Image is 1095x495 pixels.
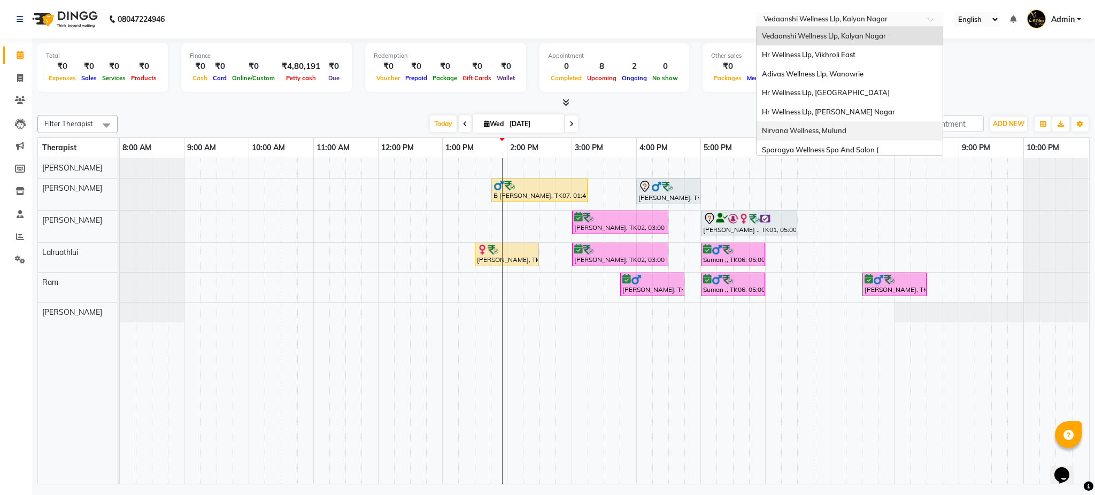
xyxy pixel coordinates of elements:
[190,74,210,82] span: Cash
[128,60,159,73] div: ₹0
[619,74,650,82] span: Ongoing
[283,74,319,82] span: Petty cash
[27,4,101,34] img: logo
[403,60,430,73] div: ₹0
[619,60,650,73] div: 2
[762,50,855,59] span: Hr Wellness Llp, Vikhroli East
[762,145,917,165] span: Sparogya Wellness Spa And Salon ( [GEOGRAPHIC_DATA]), [GEOGRAPHIC_DATA]
[744,74,788,82] span: Memberships
[711,74,744,82] span: Packages
[184,140,219,156] a: 9:00 AM
[190,60,210,73] div: ₹0
[326,74,342,82] span: Due
[249,140,288,156] a: 10:00 AM
[650,60,681,73] div: 0
[762,69,863,78] span: Adivas Wellness Llp, Wanowrie
[507,140,541,156] a: 2:00 PM
[637,140,670,156] a: 4:00 PM
[42,247,78,257] span: Lalruathlui
[1051,14,1075,25] span: Admin
[548,60,584,73] div: 0
[702,244,764,265] div: Suman ,, TK06, 05:00 PM-06:00 PM, Member Plan 60 Min
[702,212,796,235] div: [PERSON_NAME] ., TK01, 05:00 PM-06:30 PM, Member Plan 90 Min
[701,140,735,156] a: 5:00 PM
[762,88,890,97] span: Hr Wellness Llp, [GEOGRAPHIC_DATA]
[314,140,352,156] a: 11:00 AM
[548,74,584,82] span: Completed
[128,74,159,82] span: Products
[430,60,460,73] div: ₹0
[325,60,343,73] div: ₹0
[430,74,460,82] span: Package
[403,74,430,82] span: Prepaid
[1027,10,1046,28] img: Admin
[42,143,76,152] span: Therapist
[573,212,667,233] div: [PERSON_NAME], TK02, 03:00 PM-04:30 PM, Member Plan 90 Min
[573,244,667,265] div: [PERSON_NAME], TK02, 03:00 PM-04:30 PM, Member Plan 90 Min
[993,120,1024,128] span: ADD NEW
[120,140,154,156] a: 8:00 AM
[42,183,102,193] span: [PERSON_NAME]
[210,60,229,73] div: ₹0
[1024,140,1062,156] a: 10:00 PM
[118,4,165,34] b: 08047224946
[374,74,403,82] span: Voucher
[762,126,846,135] span: Nirvana Wellness, Mulund
[460,74,494,82] span: Gift Cards
[229,74,277,82] span: Online/Custom
[99,60,128,73] div: ₹0
[762,107,895,116] span: Hr Wellness Llp, [PERSON_NAME] Nagar
[762,32,886,40] span: Vedaanshi Wellness Llp, Kalyan Nagar
[44,119,93,128] span: Filter Therapist
[379,140,417,156] a: 12:00 PM
[621,274,683,295] div: [PERSON_NAME], TK05, 03:45 PM-04:45 PM, Swedish Massage 60 Min
[584,60,619,73] div: 8
[990,117,1027,132] button: ADD NEW
[430,115,457,132] span: Today
[42,163,102,173] span: [PERSON_NAME]
[374,51,518,60] div: Redemption
[756,26,943,156] ng-dropdown-panel: Options list
[99,74,128,82] span: Services
[229,60,277,73] div: ₹0
[476,244,538,265] div: [PERSON_NAME], TK04, 01:30 PM-02:30 PM, Member Plan 60 Min
[584,74,619,82] span: Upcoming
[46,74,79,82] span: Expenses
[460,60,494,73] div: ₹0
[46,60,79,73] div: ₹0
[744,60,788,73] div: ₹0
[79,74,99,82] span: Sales
[863,274,926,295] div: [PERSON_NAME], TK09, 07:30 PM-08:30 PM, Swedish Massage with Wintergreen, Bayleaf & Clove 60 Min
[494,60,518,73] div: ₹0
[711,51,884,60] div: Other sales
[443,140,476,156] a: 1:00 PM
[190,51,343,60] div: Finance
[46,51,159,60] div: Total
[506,116,560,132] input: 2025-09-03
[494,74,518,82] span: Wallet
[79,60,99,73] div: ₹0
[548,51,681,60] div: Appointment
[492,180,587,200] div: B [PERSON_NAME], TK07, 01:45 PM-03:15 PM, Swedish Massage with Wintergreen, Bayleaf & Clove 90 Min
[42,215,102,225] span: [PERSON_NAME]
[572,140,606,156] a: 3:00 PM
[711,60,744,73] div: ₹0
[277,60,325,73] div: ₹4,80,191
[42,277,58,287] span: Ram
[1050,452,1084,484] iframe: chat widget
[702,274,764,295] div: Suman ,, TK06, 05:00 PM-06:00 PM, Swedish Massage with Wintergreen, Bayleaf & Clove 60 Min
[650,74,681,82] span: No show
[42,307,102,317] span: [PERSON_NAME]
[959,140,993,156] a: 9:00 PM
[637,180,699,203] div: [PERSON_NAME], TK03, 04:00 PM-05:00 PM, Member Plan 60 Min
[374,60,403,73] div: ₹0
[210,74,229,82] span: Card
[481,120,506,128] span: Wed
